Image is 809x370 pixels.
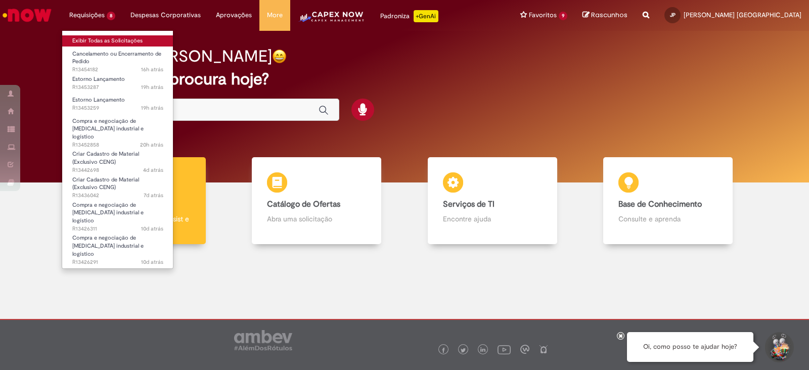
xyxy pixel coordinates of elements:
[591,10,627,20] span: Rascunhos
[143,166,163,174] time: 25/08/2025 08:19:54
[62,30,173,269] ul: Requisições
[267,199,340,209] b: Catálogo de Ofertas
[53,157,229,245] a: Tirar dúvidas Tirar dúvidas com Lupi Assist e Gen Ai
[520,345,529,354] img: logo_footer_workplace.png
[144,192,163,199] span: 7d atrás
[62,200,173,221] a: Aberto R13426311 : Compra e negociação de Capex industrial e logístico
[443,199,495,209] b: Serviços de TI
[539,345,548,354] img: logo_footer_naosei.png
[141,66,163,73] span: 16h atrás
[62,49,173,70] a: Aberto R13454182 : Cancelamento ou Encerramento de Pedido
[443,214,542,224] p: Encontre ajuda
[441,348,446,353] img: logo_footer_facebook.png
[72,258,163,266] span: R13426291
[72,192,163,200] span: R13436042
[141,258,163,266] span: 10d atrás
[62,35,173,47] a: Exibir Todas as Solicitações
[580,157,756,245] a: Base de Conhecimento Consulte e aprenda
[267,214,366,224] p: Abra uma solicitação
[627,332,753,362] div: Oi, como posso te ajudar hoje?
[380,10,438,22] div: Padroniza
[267,10,283,20] span: More
[141,104,163,112] span: 19h atrás
[78,70,731,88] h2: O que você procura hoje?
[141,225,163,233] span: 10d atrás
[140,141,163,149] span: 20h atrás
[498,343,511,356] img: logo_footer_youtube.png
[72,225,163,233] span: R13426311
[414,10,438,22] p: +GenAi
[72,234,144,257] span: Compra e negociação de [MEDICAL_DATA] industrial e logístico
[144,192,163,199] time: 21/08/2025 12:23:17
[141,83,163,91] time: 27/08/2025 15:43:45
[461,348,466,353] img: logo_footer_twitter.png
[618,199,702,209] b: Base de Conhecimento
[62,174,173,196] a: Aberto R13436042 : Criar Cadastro de Material (Exclusivo CENG)
[62,233,173,254] a: Aberto R13426291 : Compra e negociação de Capex industrial e logístico
[72,117,144,141] span: Compra e negociação de [MEDICAL_DATA] industrial e logístico
[72,141,163,149] span: R13452858
[141,258,163,266] time: 18/08/2025 18:01:49
[62,116,173,137] a: Aberto R13452858 : Compra e negociação de Capex industrial e logístico
[670,12,676,18] span: JP
[618,214,717,224] p: Consulte e aprenda
[234,330,292,350] img: logo_footer_ambev_rotulo_gray.png
[480,347,485,353] img: logo_footer_linkedin.png
[62,74,173,92] a: Aberto R13453287 : Estorno Lançamento
[559,12,567,20] span: 9
[141,104,163,112] time: 27/08/2025 15:40:37
[78,48,272,65] h2: Bom dia, [PERSON_NAME]
[529,10,557,20] span: Favoritos
[684,11,801,19] span: [PERSON_NAME] [GEOGRAPHIC_DATA]
[62,95,173,113] a: Aberto R13453259 : Estorno Lançamento
[141,66,163,73] time: 27/08/2025 18:33:20
[72,75,125,83] span: Estorno Lançamento
[272,49,287,64] img: happy-face.png
[298,10,365,30] img: CapexLogo5.png
[216,10,252,20] span: Aprovações
[229,157,405,245] a: Catálogo de Ofertas Abra uma solicitação
[763,332,794,362] button: Iniciar Conversa de Suporte
[582,11,627,20] a: Rascunhos
[69,10,105,20] span: Requisições
[72,104,163,112] span: R13453259
[1,5,53,25] img: ServiceNow
[141,225,163,233] time: 18/08/2025 18:08:03
[72,83,163,91] span: R13453287
[72,201,144,224] span: Compra e negociação de [MEDICAL_DATA] industrial e logístico
[62,149,173,170] a: Aberto R13442698 : Criar Cadastro de Material (Exclusivo CENG)
[72,166,163,174] span: R13442698
[140,141,163,149] time: 27/08/2025 14:40:58
[72,66,163,74] span: R13454182
[72,176,139,192] span: Criar Cadastro de Material (Exclusivo CENG)
[141,83,163,91] span: 19h atrás
[107,12,115,20] span: 8
[130,10,201,20] span: Despesas Corporativas
[72,50,161,66] span: Cancelamento ou Encerramento de Pedido
[72,150,139,166] span: Criar Cadastro de Material (Exclusivo CENG)
[72,96,125,104] span: Estorno Lançamento
[143,166,163,174] span: 4d atrás
[404,157,580,245] a: Serviços de TI Encontre ajuda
